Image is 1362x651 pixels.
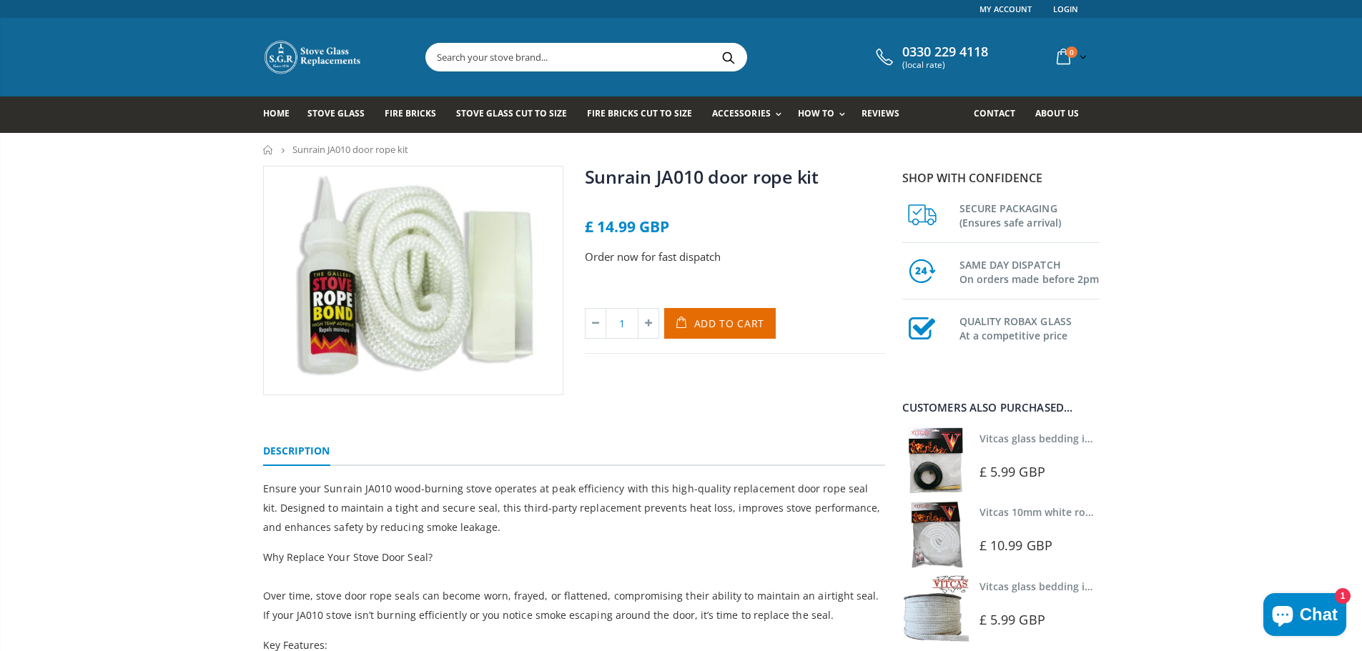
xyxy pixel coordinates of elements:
[872,44,988,70] a: 0330 229 4118 (local rate)
[385,107,436,119] span: Fire Bricks
[307,96,375,133] a: Stove Glass
[902,427,969,494] img: Vitcas stove glass bedding in tape
[585,217,669,237] span: £ 14.99 GBP
[902,402,1100,413] div: Customers also purchased...
[263,479,885,537] p: Ensure your Sunrain JA010 wood-burning stove operates at peak efficiency with this high-quality r...
[974,96,1026,133] a: Contact
[694,317,765,330] span: Add to Cart
[712,96,788,133] a: Accessories
[263,437,330,466] a: Description
[307,107,365,119] span: Stove Glass
[585,249,885,265] p: Order now for fast dispatch
[712,107,770,119] span: Accessories
[587,96,703,133] a: Fire Bricks Cut To Size
[902,60,988,70] span: (local rate)
[664,308,776,339] button: Add to Cart
[979,580,1283,593] a: Vitcas glass bedding in tape - 2mm x 15mm x 2 meters (White)
[456,107,567,119] span: Stove Glass Cut To Size
[426,44,907,71] input: Search your stove brand...
[1259,593,1351,640] inbox-online-store-chat: Shopify online store chat
[263,145,274,154] a: Home
[798,96,852,133] a: How To
[862,107,899,119] span: Reviews
[385,96,447,133] a: Fire Bricks
[1035,96,1090,133] a: About us
[979,463,1045,480] span: £ 5.99 GBP
[263,96,300,133] a: Home
[979,611,1045,628] span: £ 5.99 GBP
[1051,43,1090,71] a: 0
[1035,107,1079,119] span: About us
[587,107,692,119] span: Fire Bricks Cut To Size
[974,107,1015,119] span: Contact
[292,143,408,156] span: Sunrain JA010 door rope kit
[585,164,819,189] a: Sunrain JA010 door rope kit
[959,312,1100,343] h3: QUALITY ROBAX GLASS At a competitive price
[263,107,290,119] span: Home
[979,537,1052,554] span: £ 10.99 GBP
[959,199,1100,230] h3: SECURE PACKAGING (Ensures safe arrival)
[263,39,363,75] img: Stove Glass Replacement
[264,167,563,394] img: Sunrain_JA010_800x_crop_center.webp
[979,432,1246,445] a: Vitcas glass bedding in tape - 2mm x 10mm x 2 meters
[862,96,910,133] a: Reviews
[263,547,885,625] p: Why Replace Your Stove Door Seal? Over time, stove door rope seals can become worn, frayed, or fl...
[713,44,745,71] button: Search
[959,255,1100,287] h3: SAME DAY DISPATCH On orders made before 2pm
[902,501,969,567] img: Vitcas white rope, glue and gloves kit 10mm
[902,575,969,642] img: Vitcas stove glass bedding in tape
[798,107,834,119] span: How To
[456,96,578,133] a: Stove Glass Cut To Size
[902,169,1100,187] p: Shop with confidence
[902,44,988,60] span: 0330 229 4118
[1066,46,1077,58] span: 0
[979,505,1260,519] a: Vitcas 10mm white rope kit - includes rope seal and glue!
